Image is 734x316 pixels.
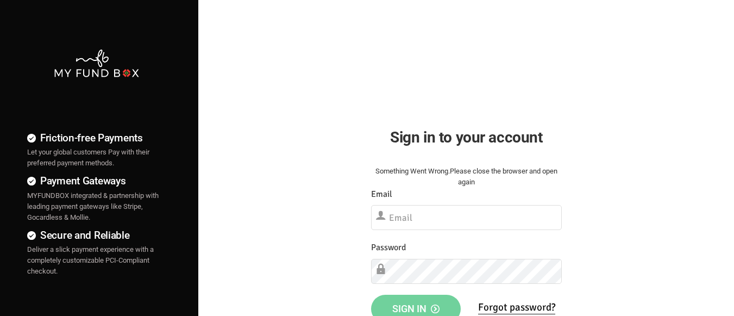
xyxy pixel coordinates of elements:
[27,191,159,221] span: MYFUNDBOX integrated & partnership with leading payment gateways like Stripe, Gocardless & Mollie.
[371,241,406,255] label: Password
[27,173,166,189] h4: Payment Gateways
[27,245,154,275] span: Deliver a slick payment experience with a completely customizable PCI-Compliant checkout.
[478,301,555,314] a: Forgot password?
[53,48,140,78] img: mfbwhite.png
[371,205,562,230] input: Email
[371,188,392,201] label: Email
[371,126,562,149] h2: Sign in to your account
[392,303,440,314] span: Sign in
[27,130,166,146] h4: Friction-free Payments
[371,166,562,188] div: Something Went Wrong.Please close the browser and open again
[27,148,149,167] span: Let your global customers Pay with their preferred payment methods.
[27,227,166,243] h4: Secure and Reliable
